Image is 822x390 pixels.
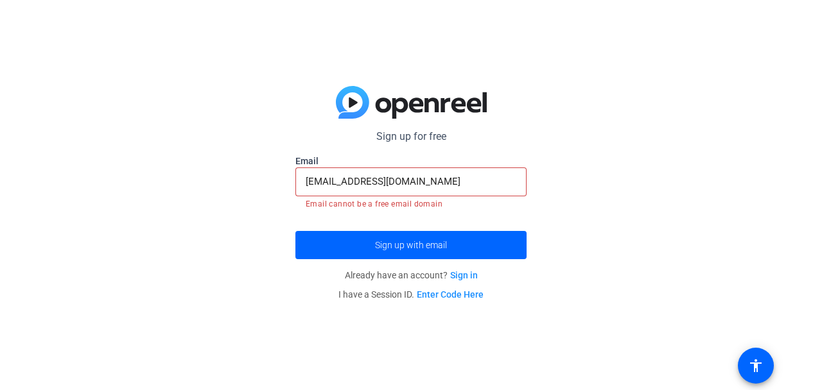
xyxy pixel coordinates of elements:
input: Enter Email Address [306,174,516,189]
button: Sign up with email [295,231,527,259]
a: Enter Code Here [417,289,484,300]
p: Sign up for free [295,129,527,144]
mat-error: Email cannot be a free email domain [306,196,516,210]
span: Already have an account? [345,270,478,280]
span: I have a Session ID. [338,289,484,300]
a: Sign in [450,270,478,280]
mat-icon: accessibility [748,358,764,373]
label: Email [295,155,527,167]
img: blue-gradient.svg [336,86,487,119]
